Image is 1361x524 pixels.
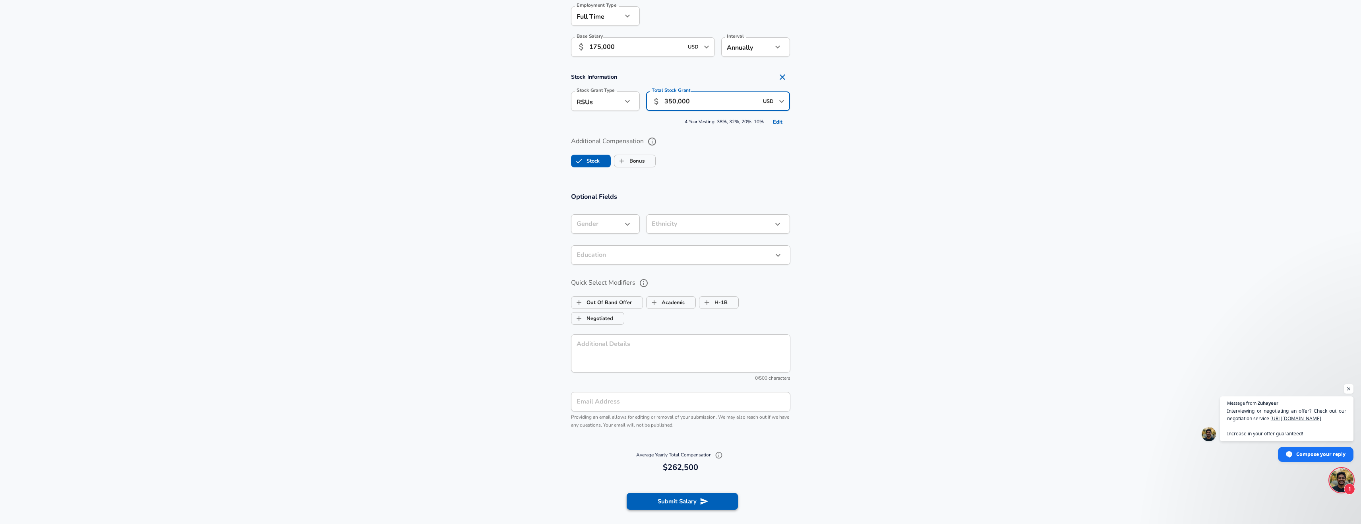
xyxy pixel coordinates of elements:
label: Bonus [614,153,645,169]
span: Zuhayeer [1258,401,1278,405]
span: Average Yearly Total Compensation [636,452,725,458]
button: NegotiatedNegotiated [571,312,624,325]
span: Bonus [614,153,629,169]
label: H-1B [699,295,728,310]
span: Providing an email allows for editing or removal of your submission. We may also reach out if we ... [571,414,789,428]
label: Interval [727,34,744,39]
label: Total Stock Grant [652,88,691,93]
input: 100,000 [589,37,683,57]
span: Negotiated [571,311,587,326]
span: Academic [647,295,662,310]
label: Negotiated [571,311,613,326]
button: Open [776,96,787,107]
input: USD [685,41,701,53]
span: Message from [1227,401,1256,405]
div: Full Time [571,6,622,26]
span: 4 Year Vesting: 38%, 32%, 20%, 10% [571,116,790,128]
label: Stock [571,153,600,169]
button: help [637,276,650,290]
button: StockStock [571,155,611,167]
button: AcademicAcademic [646,296,696,309]
input: USD [761,95,776,107]
span: 1 [1344,483,1355,495]
button: H-1BH-1B [699,296,739,309]
button: Out Of Band OfferOut Of Band Offer [571,296,643,309]
h3: Optional Fields [571,192,790,201]
button: Submit Salary [627,493,738,510]
div: Annually [721,37,772,57]
button: Edit [765,116,790,128]
button: BonusBonus [614,155,656,167]
label: Stock Grant Type [577,88,615,93]
span: Stock [571,153,587,169]
label: Additional Compensation [571,135,790,148]
div: RSUs [571,91,622,111]
button: Open [701,41,712,52]
label: Employment Type [577,3,617,8]
button: Remove Section [774,69,790,85]
label: Base Salary [577,34,603,39]
span: Compose your reply [1296,447,1346,461]
span: Out Of Band Offer [571,295,587,310]
span: H-1B [699,295,714,310]
input: 100,000 [664,91,759,111]
label: Quick Select Modifiers [571,276,790,290]
label: Out Of Band Offer [571,295,632,310]
button: help [645,135,659,148]
button: Explain Total Compensation [713,449,725,461]
div: 0/500 characters [571,375,790,382]
span: Interviewing or negotiating an offer? Check out our negotiation service: Increase in your offer g... [1227,407,1346,437]
label: Academic [647,295,685,310]
input: team@levels.fyi [571,392,790,411]
h4: Stock Information [571,69,790,85]
div: Open chat [1330,468,1353,492]
h6: $262,500 [574,461,787,474]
